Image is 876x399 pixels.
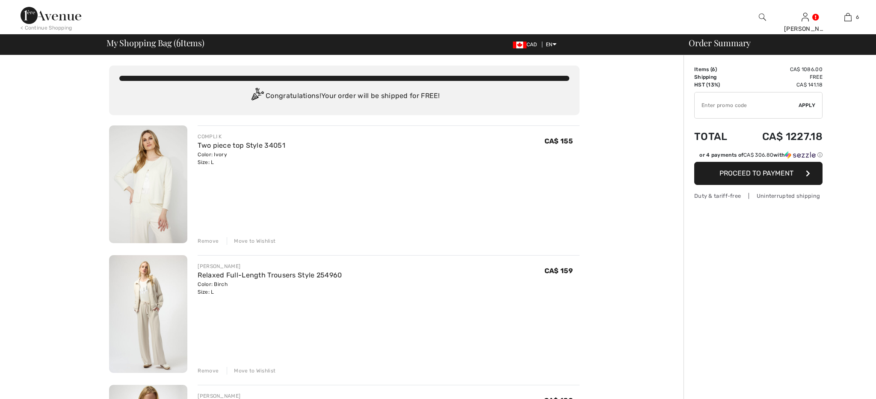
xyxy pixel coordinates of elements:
[799,101,816,109] span: Apply
[546,42,556,48] span: EN
[694,122,740,151] td: Total
[712,66,715,72] span: 6
[545,137,573,145] span: CA$ 155
[107,39,204,47] span: My Shopping Bag ( Items)
[740,81,823,89] td: CA$ 141.18
[740,73,823,81] td: Free
[198,151,285,166] div: Color: Ivory Size: L
[176,36,181,48] span: 6
[198,262,342,270] div: [PERSON_NAME]
[719,169,793,177] span: Proceed to Payment
[198,237,219,245] div: Remove
[694,162,823,185] button: Proceed to Payment
[21,24,72,32] div: < Continue Shopping
[198,141,285,149] a: Two piece top Style 34051
[759,12,766,22] img: search the website
[740,66,823,73] td: CA$ 1086.00
[785,151,816,159] img: Sezzle
[198,367,219,375] div: Remove
[740,122,823,151] td: CA$ 1227.18
[198,280,342,296] div: Color: Birch Size: L
[699,151,823,159] div: or 4 payments of with
[694,192,823,200] div: Duty & tariff-free | Uninterrupted shipping
[856,13,859,21] span: 6
[694,151,823,162] div: or 4 payments ofCA$ 306.80withSezzle Click to learn more about Sezzle
[227,367,275,375] div: Move to Wishlist
[694,81,740,89] td: HST (13%)
[249,88,266,105] img: Congratulation2.svg
[109,125,187,243] img: Two piece top Style 34051
[198,133,285,140] div: COMPLI K
[694,66,740,73] td: Items ( )
[119,88,569,105] div: Congratulations! Your order will be shipped for FREE!
[227,237,275,245] div: Move to Wishlist
[802,13,809,21] a: Sign In
[827,12,869,22] a: 6
[844,12,852,22] img: My Bag
[802,12,809,22] img: My Info
[695,92,799,118] input: Promo code
[513,42,541,48] span: CAD
[109,255,187,373] img: Relaxed Full-Length Trousers Style 254960
[545,267,573,275] span: CA$ 159
[21,7,81,24] img: 1ère Avenue
[513,42,527,48] img: Canadian Dollar
[198,271,342,279] a: Relaxed Full-Length Trousers Style 254960
[694,73,740,81] td: Shipping
[784,24,826,33] div: [PERSON_NAME]
[678,39,871,47] div: Order Summary
[743,152,773,158] span: CA$ 306.80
